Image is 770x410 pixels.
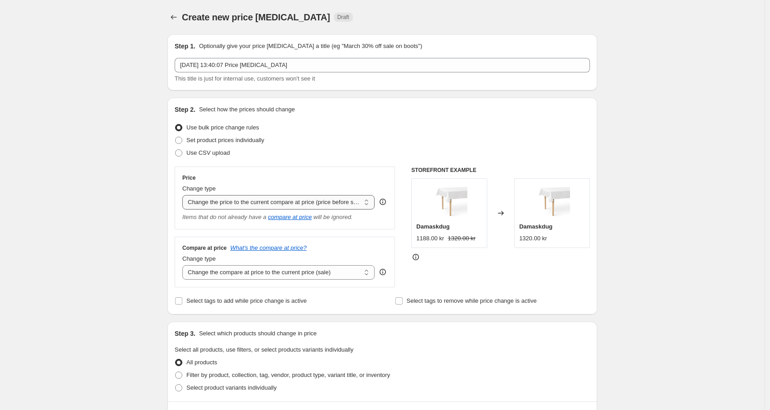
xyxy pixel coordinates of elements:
[175,42,195,51] h2: Step 1.
[175,329,195,338] h2: Step 3.
[416,234,444,243] div: 1188.00 kr
[199,105,295,114] p: Select how the prices should change
[186,149,230,156] span: Use CSV upload
[378,197,387,206] div: help
[186,297,307,304] span: Select tags to add while price change is active
[186,384,276,391] span: Select product variants individually
[268,214,312,220] button: compare at price
[519,234,547,243] div: 1320.00 kr
[175,75,315,82] span: This title is just for internal use, customers won't see it
[186,372,390,378] span: Filter by product, collection, tag, vendor, product type, variant title, or inventory
[186,359,217,366] span: All products
[314,214,353,220] i: will be ignored.
[182,174,195,181] h3: Price
[411,167,590,174] h6: STOREFRONT EXAMPLE
[175,105,195,114] h2: Step 2.
[182,244,227,252] h3: Compare at price
[167,11,180,24] button: Price change jobs
[416,223,450,230] span: Damaskdug
[182,185,216,192] span: Change type
[448,234,475,243] strike: 1320.00 kr
[199,329,317,338] p: Select which products should change in price
[182,214,266,220] i: Items that do not already have a
[431,183,467,219] img: arne-jacobsen-tablecloth-white-pack-2-new-final_80x.webp
[175,58,590,72] input: 30% off holiday sale
[519,223,553,230] span: Damaskdug
[378,267,387,277] div: help
[186,124,259,131] span: Use bulk price change rules
[182,12,330,22] span: Create new price [MEDICAL_DATA]
[199,42,422,51] p: Optionally give your price [MEDICAL_DATA] a title (eg "March 30% off sale on boots")
[186,137,264,143] span: Set product prices individually
[175,346,353,353] span: Select all products, use filters, or select products variants individually
[407,297,537,304] span: Select tags to remove while price change is active
[337,14,349,21] span: Draft
[230,244,307,251] button: What's the compare at price?
[534,183,570,219] img: arne-jacobsen-tablecloth-white-pack-2-new-final_80x.webp
[182,255,216,262] span: Change type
